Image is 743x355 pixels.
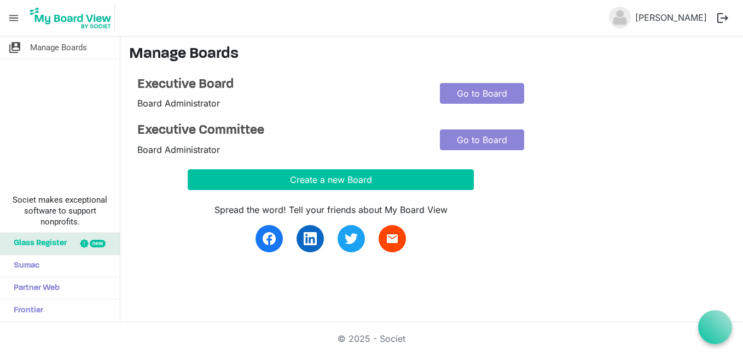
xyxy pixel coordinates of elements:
span: Manage Boards [30,37,87,58]
img: My Board View Logo [27,4,115,32]
a: [PERSON_NAME] [631,7,711,28]
a: Executive Committee [137,123,423,139]
span: switch_account [8,37,21,58]
a: © 2025 - Societ [338,333,405,344]
img: no-profile-picture.svg [609,7,631,28]
h3: Manage Boards [129,45,734,64]
button: Create a new Board [188,169,474,190]
span: Sumac [8,255,39,277]
a: Go to Board [440,129,524,150]
span: Partner Web [8,277,60,299]
a: Executive Board [137,77,423,93]
img: twitter.svg [345,232,358,245]
button: logout [711,7,734,29]
img: linkedin.svg [304,232,317,245]
div: new [90,240,106,247]
span: email [386,232,399,245]
a: My Board View Logo [27,4,119,32]
a: Go to Board [440,83,524,104]
span: Glass Register [8,233,67,255]
span: Societ makes exceptional software to support nonprofits. [5,194,115,227]
span: menu [3,8,24,28]
span: Board Administrator [137,144,220,155]
div: Spread the word! Tell your friends about My Board View [188,203,474,216]
span: Board Administrator [137,98,220,109]
a: email [379,225,406,252]
img: facebook.svg [263,232,276,245]
span: Frontier [8,300,43,322]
